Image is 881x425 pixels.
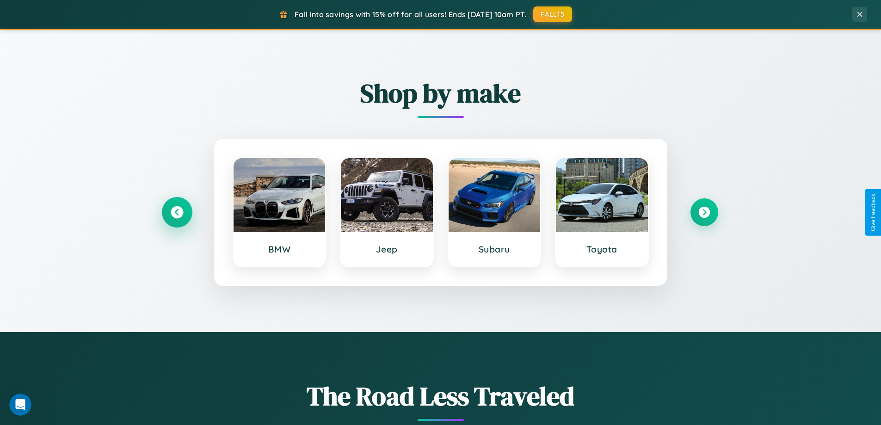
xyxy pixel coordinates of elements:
[243,244,316,255] h3: BMW
[565,244,639,255] h3: Toyota
[458,244,531,255] h3: Subaru
[163,75,718,111] h2: Shop by make
[533,6,572,22] button: FALL15
[295,10,526,19] span: Fall into savings with 15% off for all users! Ends [DATE] 10am PT.
[870,194,876,231] div: Give Feedback
[163,378,718,414] h1: The Road Less Traveled
[9,394,31,416] iframe: Intercom live chat
[350,244,424,255] h3: Jeep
